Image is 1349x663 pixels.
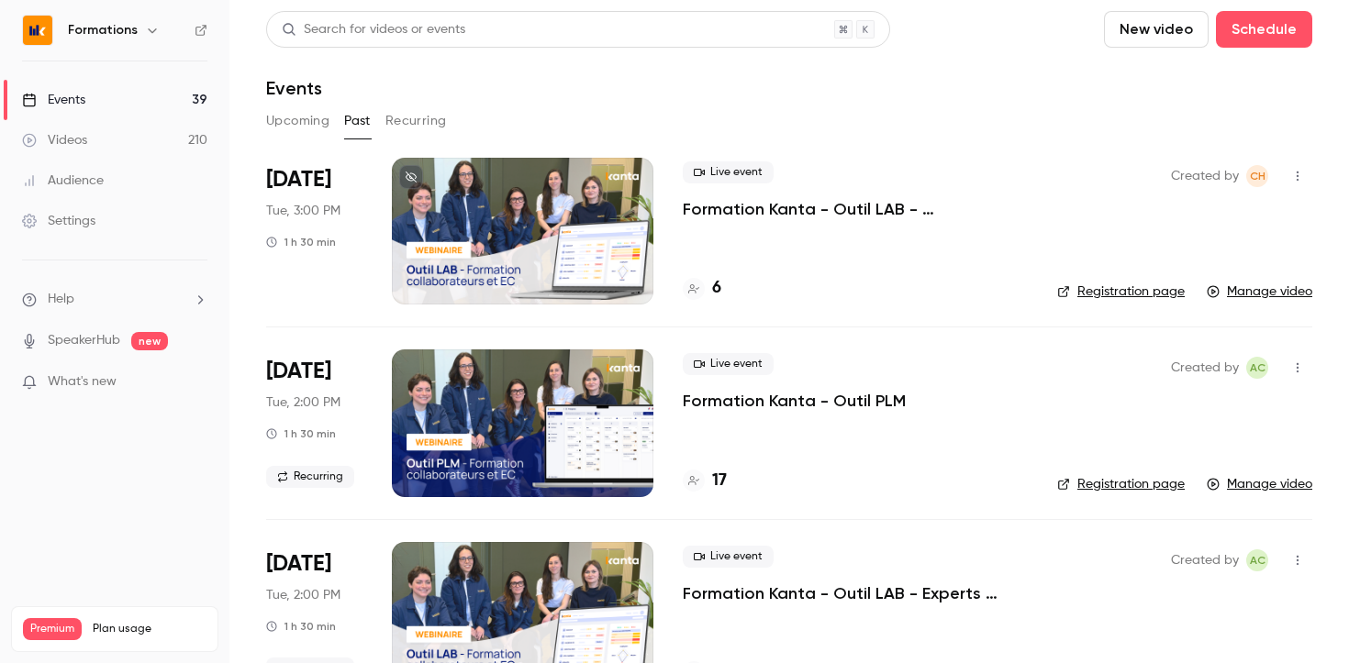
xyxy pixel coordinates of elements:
[1216,11,1312,48] button: Schedule
[266,77,322,99] h1: Events
[266,357,331,386] span: [DATE]
[683,276,721,301] a: 6
[1246,165,1268,187] span: Chloé Hauvel
[48,290,74,309] span: Help
[23,618,82,640] span: Premium
[266,466,354,488] span: Recurring
[1250,549,1265,571] span: AC
[266,235,336,249] div: 1 h 30 min
[48,372,117,392] span: What's new
[1207,282,1312,301] a: Manage video
[22,131,87,149] div: Videos
[683,161,774,183] span: Live event
[1171,549,1239,571] span: Created by
[385,106,447,136] button: Recurring
[266,158,362,304] div: Sep 30 Tue, 3:00 PM (Europe/Paris)
[266,426,336,441] div: 1 h 30 min
[93,622,206,636] span: Plan usage
[266,202,340,220] span: Tue, 3:00 PM
[1171,357,1239,379] span: Created by
[266,106,329,136] button: Upcoming
[1057,282,1185,301] a: Registration page
[683,390,906,412] a: Formation Kanta - Outil PLM
[683,198,1028,220] a: Formation Kanta - Outil LAB - [PERSON_NAME]
[266,619,336,634] div: 1 h 30 min
[1104,11,1209,48] button: New video
[1246,549,1268,571] span: Anaïs Cachelou
[22,171,104,190] div: Audience
[266,165,331,194] span: [DATE]
[22,91,85,109] div: Events
[48,331,120,350] a: SpeakerHub
[683,353,774,375] span: Live event
[1246,357,1268,379] span: Anaïs Cachelou
[266,349,362,496] div: Sep 30 Tue, 2:00 PM (Europe/Paris)
[1057,475,1185,493] a: Registration page
[22,290,207,309] li: help-dropdown-opener
[185,374,207,391] iframe: Noticeable Trigger
[131,332,168,350] span: new
[1250,357,1265,379] span: AC
[344,106,371,136] button: Past
[683,582,1028,604] a: Formation Kanta - Outil LAB - Experts Comptables & Collaborateurs
[266,393,340,412] span: Tue, 2:00 PM
[1250,165,1265,187] span: CH
[68,21,138,39] h6: Formations
[683,546,774,568] span: Live event
[683,469,727,493] a: 17
[282,20,465,39] div: Search for videos or events
[266,586,340,604] span: Tue, 2:00 PM
[22,212,95,230] div: Settings
[23,16,52,45] img: Formations
[712,469,727,493] h4: 17
[1171,165,1239,187] span: Created by
[1207,475,1312,493] a: Manage video
[266,549,331,579] span: [DATE]
[712,276,721,301] h4: 6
